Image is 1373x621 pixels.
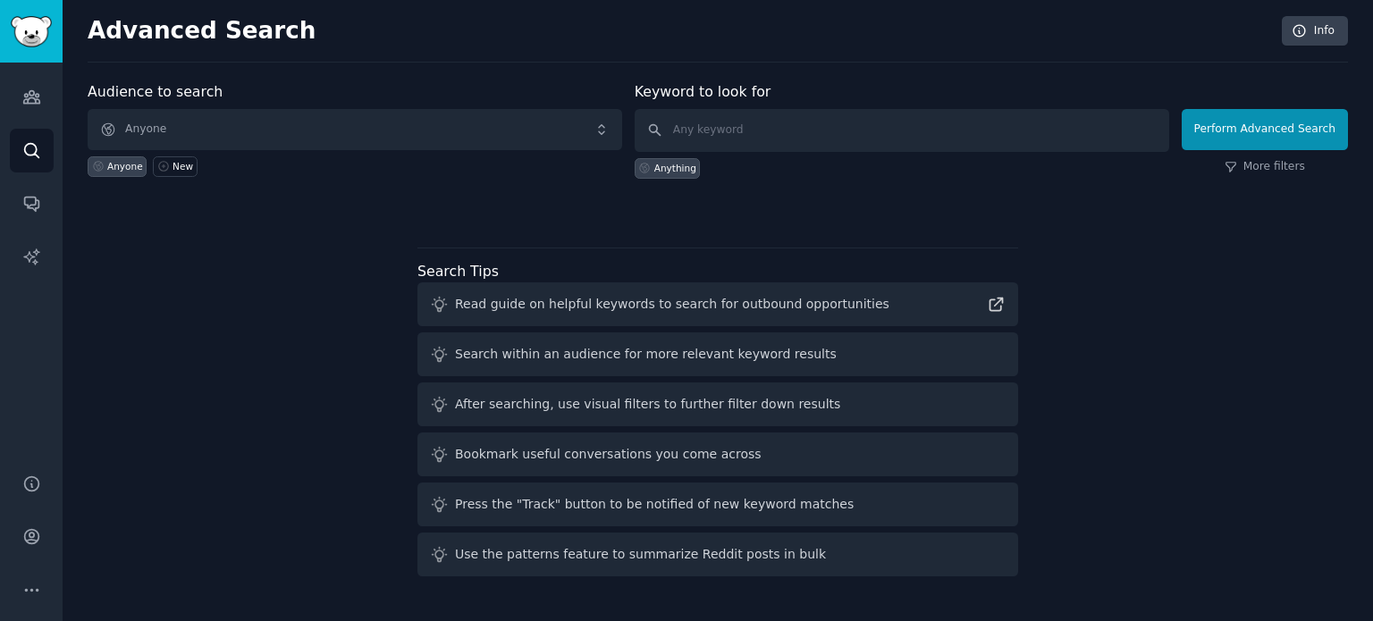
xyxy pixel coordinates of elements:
[635,109,1169,152] input: Any keyword
[455,345,837,364] div: Search within an audience for more relevant keyword results
[654,162,696,174] div: Anything
[1225,159,1305,175] a: More filters
[455,495,854,514] div: Press the "Track" button to be notified of new keyword matches
[455,295,889,314] div: Read guide on helpful keywords to search for outbound opportunities
[455,545,826,564] div: Use the patterns feature to summarize Reddit posts in bulk
[11,16,52,47] img: GummySearch logo
[107,160,143,172] div: Anyone
[455,395,840,414] div: After searching, use visual filters to further filter down results
[417,263,499,280] label: Search Tips
[635,83,771,100] label: Keyword to look for
[88,17,1272,46] h2: Advanced Search
[1182,109,1348,150] button: Perform Advanced Search
[455,445,762,464] div: Bookmark useful conversations you come across
[88,83,223,100] label: Audience to search
[173,160,193,172] div: New
[1282,16,1348,46] a: Info
[153,156,197,177] a: New
[88,109,622,150] button: Anyone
